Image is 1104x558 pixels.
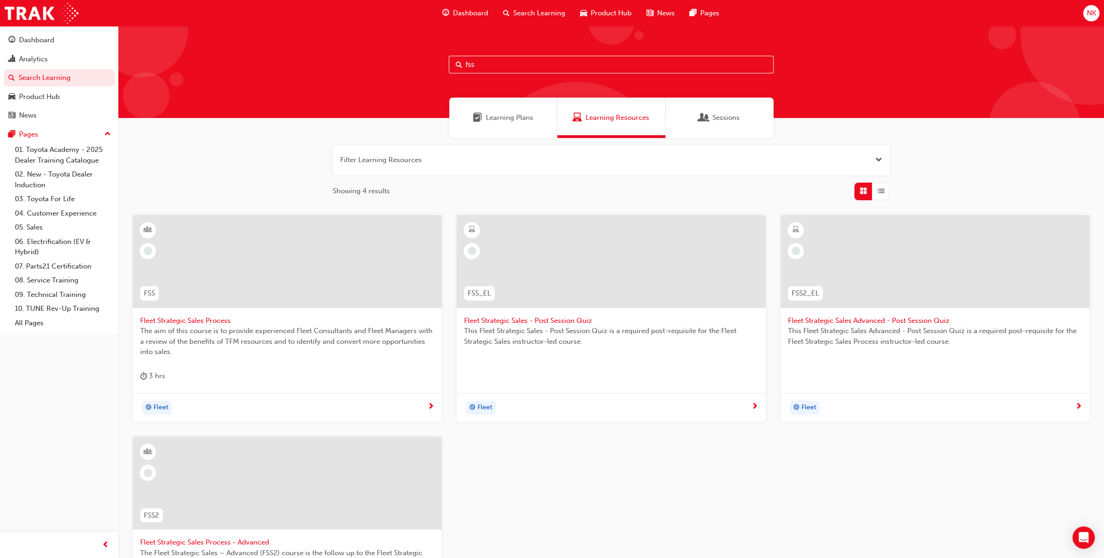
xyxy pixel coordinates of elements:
[468,247,476,255] span: learningRecordVerb_NONE-icon
[573,112,582,123] span: Learning Resources
[793,402,800,414] span: target-icon
[8,74,15,82] span: search-icon
[11,302,115,316] a: 10. TUNE Rev-Up Training
[557,98,665,138] a: Learning ResourcesLearning Resources
[11,220,115,235] a: 05. Sales
[4,32,115,49] a: Dashboard
[1075,403,1082,411] span: next-icon
[427,403,434,411] span: next-icon
[793,224,799,236] span: learningResourceType_ELEARNING-icon
[792,247,800,255] span: learningRecordVerb_NONE-icon
[11,167,115,192] a: 02. New - Toyota Dealer Induction
[5,3,78,24] img: Trak
[19,35,54,46] div: Dashboard
[464,315,758,326] span: Fleet Strategic Sales - Post Session Quiz
[19,129,38,140] div: Pages
[496,4,573,23] a: search-iconSearch Learning
[8,131,15,139] span: pages-icon
[4,126,115,143] button: Pages
[144,469,152,477] span: learningRecordVerb_NONE-icon
[8,93,15,101] span: car-icon
[591,8,632,19] span: Product Hub
[469,402,476,414] span: target-icon
[140,315,434,326] span: Fleet Strategic Sales Process
[646,7,653,19] span: news-icon
[8,55,15,64] span: chart-icon
[456,59,462,70] span: Search
[513,8,565,19] span: Search Learning
[145,224,151,236] span: learningResourceType_INSTRUCTOR_LED-icon
[682,4,727,23] a: pages-iconPages
[878,186,884,197] span: List
[102,539,109,551] span: prev-icon
[11,192,115,206] a: 03. Toyota For Life
[11,259,115,274] a: 07. Parts21 Certification
[712,112,740,123] span: Sessions
[140,370,147,382] span: duration-icon
[4,30,115,126] button: DashboardAnalyticsSearch LearningProduct HubNews
[133,215,442,422] a: FSSFleet Strategic Sales ProcessThe aim of this course is to provide experienced Fleet Consultant...
[690,7,697,19] span: pages-icon
[449,56,774,73] input: Search...
[457,215,766,422] a: FSS_ELFleet Strategic Sales - Post Session QuizThis Fleet Strategic Sales - Post Session Quiz is ...
[144,247,152,255] span: learningRecordVerb_NONE-icon
[11,143,115,167] a: 01. Toyota Academy - 2025 Dealer Training Catalogue
[11,206,115,221] a: 04. Customer Experience
[453,8,488,19] span: Dashboard
[4,69,115,86] a: Search Learning
[751,403,758,411] span: next-icon
[486,112,533,123] span: Learning Plans
[11,288,115,302] a: 09. Technical Training
[781,215,1090,422] a: FSS2_ELFleet Strategic Sales Advanced - Post Session QuizThis Fleet Strategic Sales Advanced - Po...
[4,88,115,105] a: Product Hub
[639,4,682,23] a: news-iconNews
[580,7,587,19] span: car-icon
[442,7,449,19] span: guage-icon
[665,98,774,138] a: SessionsSessions
[140,370,165,382] div: 3 hrs
[464,326,758,347] span: This Fleet Strategic Sales - Post Session Quiz is a required post-requisite for the Fleet Strateg...
[154,402,168,413] span: Fleet
[11,316,115,330] a: All Pages
[468,288,491,299] span: FSS_EL
[104,128,111,140] span: up-icon
[573,4,639,23] a: car-iconProduct Hub
[19,110,37,121] div: News
[145,402,152,414] span: target-icon
[788,315,1082,326] span: Fleet Strategic Sales Advanced - Post Session Quiz
[801,402,816,413] span: Fleet
[478,402,492,413] span: Fleet
[140,537,434,548] span: Fleet Strategic Sales Process - Advanced
[8,112,15,120] span: news-icon
[700,8,719,19] span: Pages
[503,7,510,19] span: search-icon
[19,54,48,65] div: Analytics
[144,510,159,521] span: FSS2
[145,446,151,458] span: learningResourceType_INSTRUCTOR_LED-icon
[1083,5,1099,21] button: NK
[473,112,482,123] span: Learning Plans
[4,51,115,68] a: Analytics
[449,98,557,138] a: Learning PlansLearning Plans
[140,326,434,357] span: The aim of this course is to provide experienced Fleet Consultants and Fleet Managers with a revi...
[435,4,496,23] a: guage-iconDashboard
[860,186,867,197] span: Grid
[11,235,115,259] a: 06. Electrification (EV & Hybrid)
[469,224,475,236] span: learningResourceType_ELEARNING-icon
[11,273,115,288] a: 08. Service Training
[657,8,675,19] span: News
[792,288,819,299] span: FSS2_EL
[19,92,60,102] div: Product Hub
[144,288,155,299] span: FSS
[4,107,115,124] a: News
[788,326,1082,347] span: This Fleet Strategic Sales Advanced - Post Session Quiz is a required post-requisite for the Flee...
[586,112,649,123] span: Learning Resources
[333,186,390,197] span: Showing 4 results
[699,112,709,123] span: Sessions
[1086,8,1096,19] span: NK
[875,155,882,165] button: Open the filter
[8,36,15,45] span: guage-icon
